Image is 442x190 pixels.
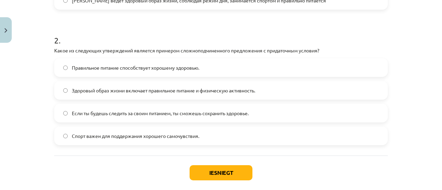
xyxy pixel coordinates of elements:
[63,66,68,70] input: Правильное питание способствует хорошему здоровью.
[54,23,388,45] h1: 2 .
[63,88,68,93] input: Здоровый образ жизни включает правильное питание и физическую активность.
[54,47,388,54] p: Какое из следующих утверждений является примером сложноподчиненного предложения с придаточным усл...
[72,64,199,71] span: Правильное питание способствует хорошему здоровью.
[4,28,7,33] img: icon-close-lesson-0947bae3869378f0d4975bcd49f059093ad1ed9edebbc8119c70593378902aed.svg
[190,165,252,180] button: Iesniegt
[63,134,68,138] input: Спорт важен для поддержания хорошего самочувствия.
[72,110,249,117] span: Если ты будешь следить за своим питанием, ты сможешь сохранить здоровье.
[72,87,255,94] span: Здоровый образ жизни включает правильное питание и физическую активность.
[72,132,199,140] span: Спорт важен для поддержания хорошего самочувствия.
[63,111,68,116] input: Если ты будешь следить за своим питанием, ты сможешь сохранить здоровье.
